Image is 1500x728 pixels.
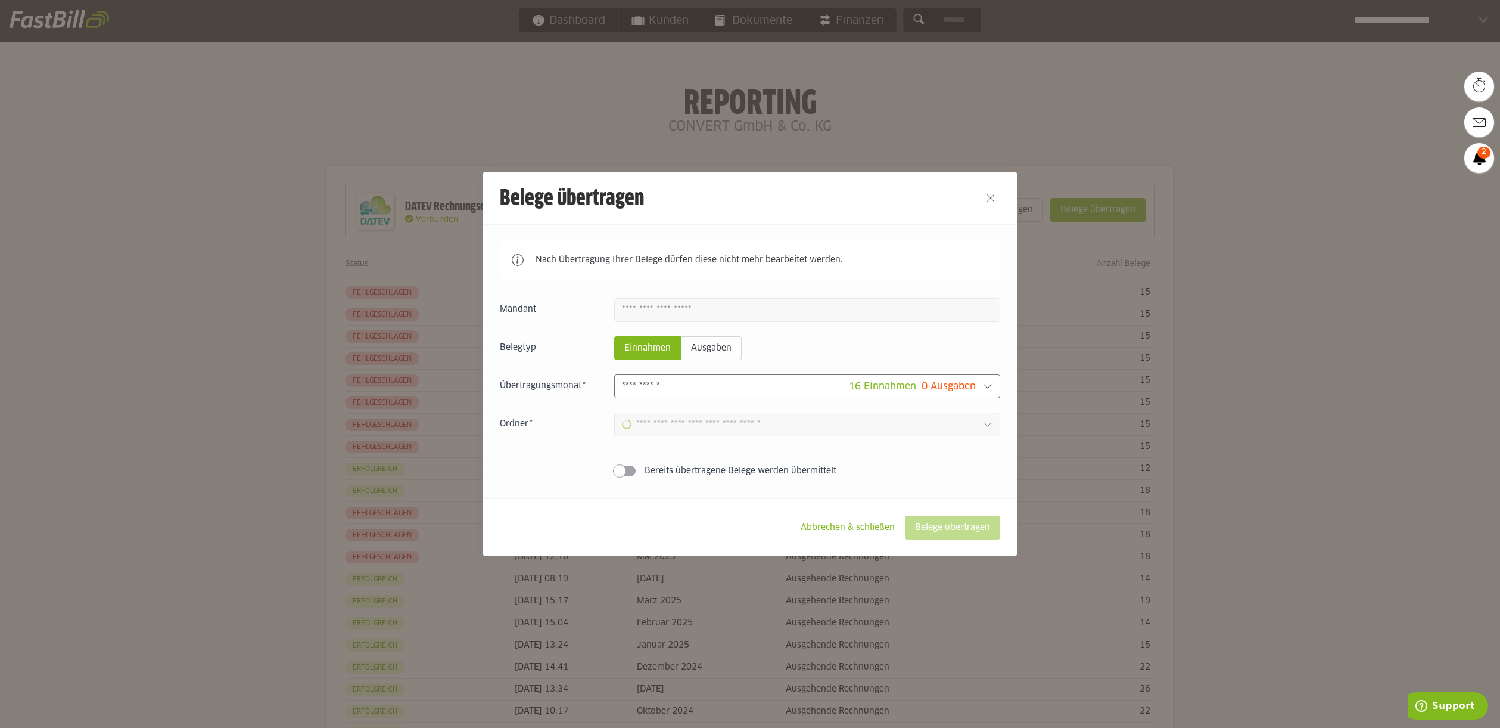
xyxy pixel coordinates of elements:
a: 2 [1464,143,1494,173]
iframe: Öffnet ein Widget, in dem Sie weitere Informationen finden [1408,692,1488,722]
sl-button: Abbrechen & schließen [791,516,905,540]
sl-radio-button: Ausgaben [681,336,742,360]
span: 16 Einnahmen [849,382,916,391]
span: 2 [1477,147,1490,159]
sl-radio-button: Einnahmen [614,336,681,360]
sl-switch: Bereits übertragene Belege werden übermittelt [500,465,1000,477]
sl-button: Belege übertragen [905,516,1000,540]
span: 0 Ausgaben [922,382,976,391]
